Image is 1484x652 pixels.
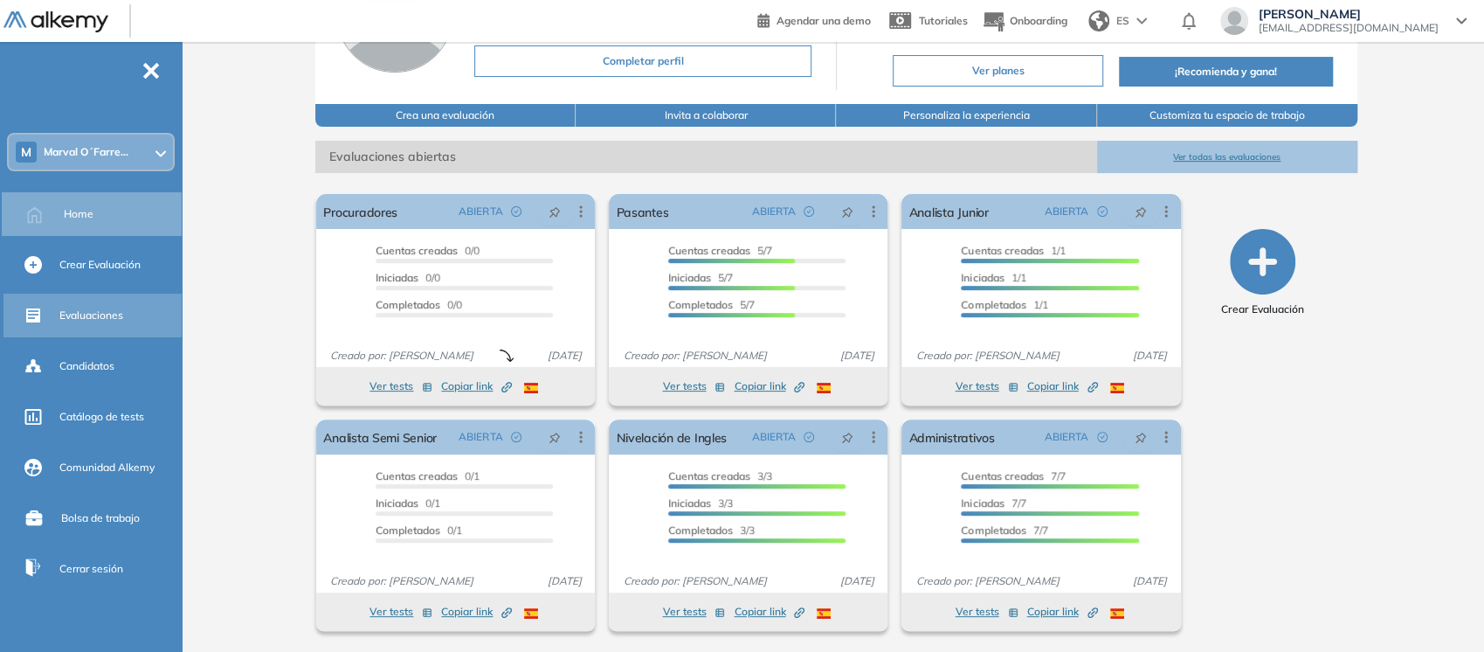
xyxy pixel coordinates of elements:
span: 7/7 [961,524,1047,537]
span: Tutoriales [919,14,968,27]
button: pushpin [828,198,866,225]
span: M [21,145,31,159]
span: Bolsa de trabajo [61,510,140,526]
span: 3/3 [668,496,733,510]
span: Creado por: [PERSON_NAME] [616,573,773,589]
span: pushpin [841,430,853,444]
button: ¡Recomienda y gana! [1119,57,1333,87]
span: pushpin [549,430,561,444]
span: Completados [668,298,733,311]
a: Administrativos [908,420,994,454]
img: ESP [1110,383,1124,393]
span: Crear Evaluación [1221,302,1304,317]
span: 1/1 [961,244,1065,257]
button: pushpin [535,423,574,451]
span: ABIERTA [1045,429,1088,445]
span: Candidatos [59,358,114,374]
button: Copiar link [441,376,512,397]
span: Comunidad Alkemy [59,460,155,475]
span: Cerrar sesión [59,561,123,577]
span: Copiar link [1027,378,1098,394]
span: [DATE] [832,573,880,589]
span: Copiar link [734,378,804,394]
button: Invita a colaborar [576,104,836,127]
span: 0/0 [376,298,462,311]
span: Completados [668,524,733,537]
span: 7/7 [961,469,1065,482]
span: Iniciadas [961,496,1004,510]
span: Cuentas creadas [376,244,458,257]
img: ESP [1110,608,1124,619]
span: Completados [961,524,1025,537]
span: Creado por: [PERSON_NAME] [908,573,1066,589]
span: 1/1 [961,271,1025,284]
button: Onboarding [982,3,1067,40]
button: Completar perfil [474,45,811,77]
a: Procuradores [323,194,397,229]
button: pushpin [828,423,866,451]
span: check-circle [1097,206,1108,217]
button: Copiar link [441,601,512,622]
span: 0/0 [376,271,440,284]
a: Analista Junior [908,194,988,229]
span: Creado por: [PERSON_NAME] [323,573,480,589]
button: Ver tests [369,601,432,622]
img: world [1088,10,1109,31]
span: Completados [376,298,440,311]
span: [PERSON_NAME] [1259,7,1439,21]
span: 7/7 [961,496,1025,510]
button: Ver todas las evaluaciones [1097,141,1357,173]
span: [DATE] [832,348,880,364]
span: Creado por: [PERSON_NAME] [908,348,1066,364]
button: pushpin [535,198,574,225]
span: Agendar una demo [777,14,871,27]
span: 5/7 [668,244,772,257]
img: ESP [817,608,831,619]
span: Crear Evaluación [59,257,141,273]
span: ES [1116,13,1129,29]
span: 5/7 [668,298,755,311]
button: Ver tests [369,376,432,397]
span: Evaluaciones [59,308,123,323]
button: Copiar link [1027,601,1098,622]
img: ESP [817,383,831,393]
span: 1/1 [961,298,1047,311]
button: Ver planes [893,55,1103,87]
span: 3/3 [668,524,755,537]
button: pushpin [1122,198,1160,225]
span: Copiar link [441,604,512,620]
span: pushpin [1135,430,1147,444]
span: check-circle [804,206,814,217]
span: Cuentas creadas [668,469,750,482]
span: ABIERTA [459,204,502,219]
span: Evaluaciones abiertas [315,141,1096,173]
span: pushpin [1135,205,1147,218]
span: check-circle [1097,432,1108,442]
span: 0/0 [376,244,480,257]
img: Logo [3,11,108,33]
span: 0/1 [376,524,462,537]
span: Cuentas creadas [961,244,1043,257]
span: Copiar link [734,604,804,620]
button: Ver tests [956,376,1018,397]
span: Marval O´Farre... [44,145,128,159]
span: [DATE] [1126,348,1174,364]
span: ABIERTA [751,204,795,219]
span: Onboarding [1010,14,1067,27]
span: [DATE] [540,573,588,589]
span: pushpin [841,205,853,218]
button: Crear Evaluación [1221,229,1304,317]
span: Iniciadas [376,271,418,284]
a: Agendar una demo [757,9,871,30]
span: check-circle [511,432,521,442]
span: check-circle [804,432,814,442]
span: Creado por: [PERSON_NAME] [323,348,480,364]
button: pushpin [1122,423,1160,451]
button: Crea una evaluación [315,104,576,127]
span: 0/1 [376,496,440,510]
img: ESP [524,383,538,393]
a: Nivelación de Ingles [616,420,727,454]
button: Personaliza la experiencia [836,104,1096,127]
span: Copiar link [441,378,512,394]
span: [DATE] [1126,573,1174,589]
